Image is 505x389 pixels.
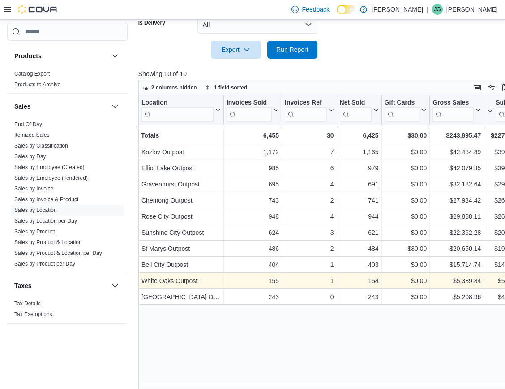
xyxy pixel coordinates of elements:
[141,195,221,206] div: Chemong Outpost
[384,227,427,238] div: $0.00
[14,131,50,138] span: Itemized Sales
[339,243,378,254] div: 484
[432,147,481,157] div: $42,484.49
[7,298,128,323] div: Taxes
[339,130,378,141] div: 6,425
[446,4,498,15] p: [PERSON_NAME]
[14,196,78,202] a: Sales by Invoice & Product
[227,98,272,107] div: Invoices Sold
[432,179,481,190] div: $32,182.64
[288,0,333,18] a: Feedback
[285,98,326,121] div: Invoices Ref
[14,51,108,60] button: Products
[141,179,221,190] div: Gravenhurst Outpost
[285,292,334,302] div: 0
[339,227,378,238] div: 621
[201,82,251,93] button: 1 field sorted
[384,195,427,206] div: $0.00
[434,4,441,15] span: JG
[227,98,272,121] div: Invoices Sold
[372,4,423,15] p: [PERSON_NAME]
[14,153,46,159] a: Sales by Day
[339,259,378,270] div: 403
[384,98,419,121] div: Gift Card Sales
[141,163,221,173] div: Elliot Lake Outpost
[14,300,41,307] span: Tax Details
[14,174,88,181] span: Sales by Employee (Tendered)
[141,259,221,270] div: Bell City Outpost
[141,275,221,286] div: White Oaks Outpost
[141,98,214,121] div: Location
[472,82,483,93] button: Keyboard shortcuts
[211,41,261,59] button: Export
[285,211,334,222] div: 4
[427,4,428,15] p: |
[384,130,427,141] div: $30.00
[285,98,326,107] div: Invoices Ref
[141,130,221,141] div: Totals
[486,82,497,93] button: Display options
[227,243,279,254] div: 486
[285,147,334,157] div: 7
[227,130,279,141] div: 6,455
[432,163,481,173] div: $42,079.85
[14,121,42,127] a: End Of Day
[432,98,481,121] button: Gross Sales
[339,98,378,121] button: Net Sold
[14,70,50,76] a: Catalog Export
[216,41,256,59] span: Export
[384,179,427,190] div: $0.00
[276,45,308,54] span: Run Report
[214,84,248,91] span: 1 field sorted
[384,292,427,302] div: $0.00
[141,98,221,121] button: Location
[14,174,88,181] a: Sales by Employee (Tendered)
[151,84,197,91] span: 2 columns hidden
[227,195,279,206] div: 743
[14,120,42,127] span: End Of Day
[139,82,201,93] button: 2 columns hidden
[339,179,378,190] div: 691
[14,281,32,290] h3: Taxes
[14,228,55,234] a: Sales by Product
[432,130,481,141] div: $243,895.47
[339,292,378,302] div: 243
[14,239,82,245] a: Sales by Product & Location
[384,259,427,270] div: $0.00
[141,243,221,254] div: St Marys Outpost
[14,185,53,191] a: Sales by Invoice
[432,98,474,107] div: Gross Sales
[285,179,334,190] div: 4
[14,249,102,256] span: Sales by Product & Location per Day
[339,211,378,222] div: 944
[339,147,378,157] div: 1,165
[384,211,427,222] div: $0.00
[14,142,68,149] span: Sales by Classification
[384,163,427,173] div: $0.00
[384,147,427,157] div: $0.00
[14,281,108,290] button: Taxes
[110,280,120,291] button: Taxes
[14,260,75,266] a: Sales by Product per Day
[384,98,419,107] div: Gift Cards
[285,98,334,121] button: Invoices Ref
[141,98,214,107] div: Location
[14,217,77,224] a: Sales by Location per Day
[384,275,427,286] div: $0.00
[14,131,50,138] a: Itemized Sales
[285,195,334,206] div: 2
[432,259,481,270] div: $15,714.74
[432,292,481,302] div: $5,208.96
[14,81,60,87] a: Products to Archive
[141,147,221,157] div: Kozlov Outpost
[14,207,57,213] a: Sales by Location
[14,206,57,213] span: Sales by Location
[432,275,481,286] div: $5,389.84
[14,249,102,256] a: Sales by Product & Location per Day
[14,163,85,170] span: Sales by Employee (Created)
[110,101,120,111] button: Sales
[14,195,78,203] span: Sales by Invoice & Product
